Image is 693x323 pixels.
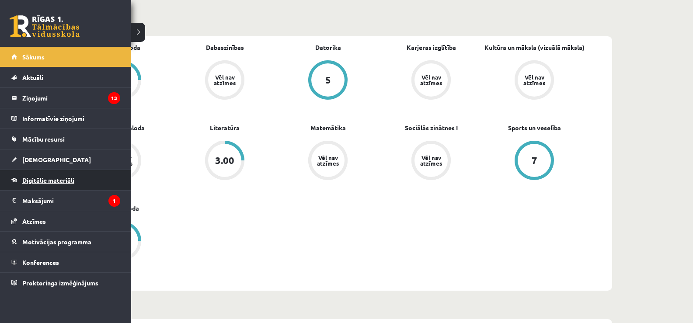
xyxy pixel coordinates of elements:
[276,60,380,101] a: 5
[22,176,74,184] span: Digitālie materiāli
[22,73,43,81] span: Aktuāli
[22,258,59,266] span: Konferences
[11,170,120,190] a: Digitālie materiāli
[11,129,120,149] a: Mācību resursi
[11,273,120,293] a: Proktoringa izmēģinājums
[22,191,120,211] legend: Maksājumi
[212,74,237,86] div: Vēl nav atzīmes
[419,74,443,86] div: Vēl nav atzīmes
[380,60,483,101] a: Vēl nav atzīmes
[532,156,537,165] div: 7
[206,43,244,52] a: Dabaszinības
[508,123,561,132] a: Sports un veselība
[173,60,276,101] a: Vēl nav atzīmes
[22,88,120,108] legend: Ziņojumi
[22,279,98,287] span: Proktoringa izmēģinājums
[310,123,346,132] a: Matemātika
[11,88,120,108] a: Ziņojumi13
[56,302,609,314] p: Nedēļa
[483,141,586,182] a: 7
[11,149,120,170] a: [DEMOGRAPHIC_DATA]
[210,123,240,132] a: Literatūra
[325,75,331,85] div: 5
[484,43,585,52] a: Kultūra un māksla (vizuālā māksla)
[276,141,380,182] a: Vēl nav atzīmes
[315,43,341,52] a: Datorika
[11,67,120,87] a: Aktuāli
[11,47,120,67] a: Sākums
[22,238,91,246] span: Motivācijas programma
[419,155,443,166] div: Vēl nav atzīmes
[316,155,340,166] div: Vēl nav atzīmes
[11,108,120,129] a: Informatīvie ziņojumi
[22,108,120,129] legend: Informatīvie ziņojumi
[11,211,120,231] a: Atzīmes
[173,141,276,182] a: 3.00
[22,135,65,143] span: Mācību resursi
[522,74,547,86] div: Vēl nav atzīmes
[10,15,80,37] a: Rīgas 1. Tālmācības vidusskola
[380,141,483,182] a: Vēl nav atzīmes
[22,156,91,163] span: [DEMOGRAPHIC_DATA]
[11,232,120,252] a: Motivācijas programma
[11,252,120,272] a: Konferences
[22,217,46,225] span: Atzīmes
[108,92,120,104] i: 13
[483,60,586,101] a: Vēl nav atzīmes
[405,123,458,132] a: Sociālās zinātnes I
[56,19,609,31] p: Mācību plāns 11.b3 JK
[11,191,120,211] a: Maksājumi1
[108,195,120,207] i: 1
[215,156,234,165] div: 3.00
[22,53,45,61] span: Sākums
[407,43,456,52] a: Karjeras izglītība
